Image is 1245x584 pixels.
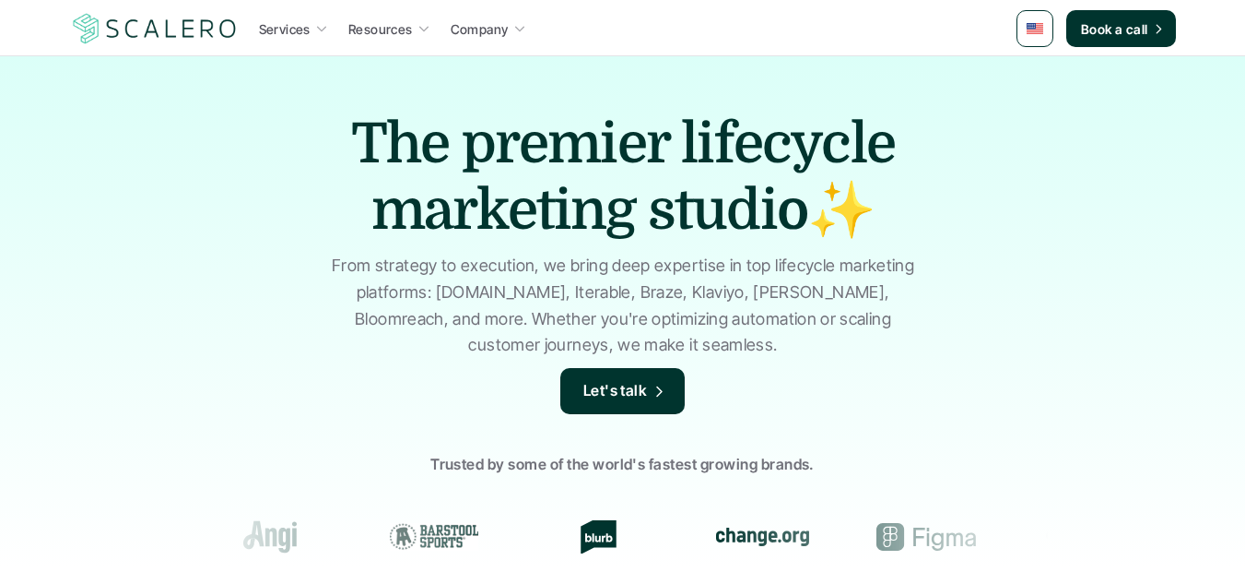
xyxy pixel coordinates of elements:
p: Services [259,19,311,39]
div: Barstool [370,520,498,554]
div: change.org [699,520,826,554]
img: Scalero company logo [70,11,240,46]
p: Book a call [1081,19,1148,39]
a: Scalero company logo [70,12,240,45]
h1: The premier lifecycle marketing studio✨ [300,111,945,244]
div: Angi [206,520,334,554]
img: Groome [1046,526,1134,548]
a: Book a call [1066,10,1176,47]
p: Resources [348,19,413,39]
div: Figma [863,520,990,554]
div: Blurb [534,520,662,554]
a: Let's talk [560,368,686,414]
p: Let's talk [583,379,648,403]
p: Company [451,19,509,39]
p: From strategy to execution, we bring deep expertise in top lifecycle marketing platforms: [DOMAIN... [323,253,922,359]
